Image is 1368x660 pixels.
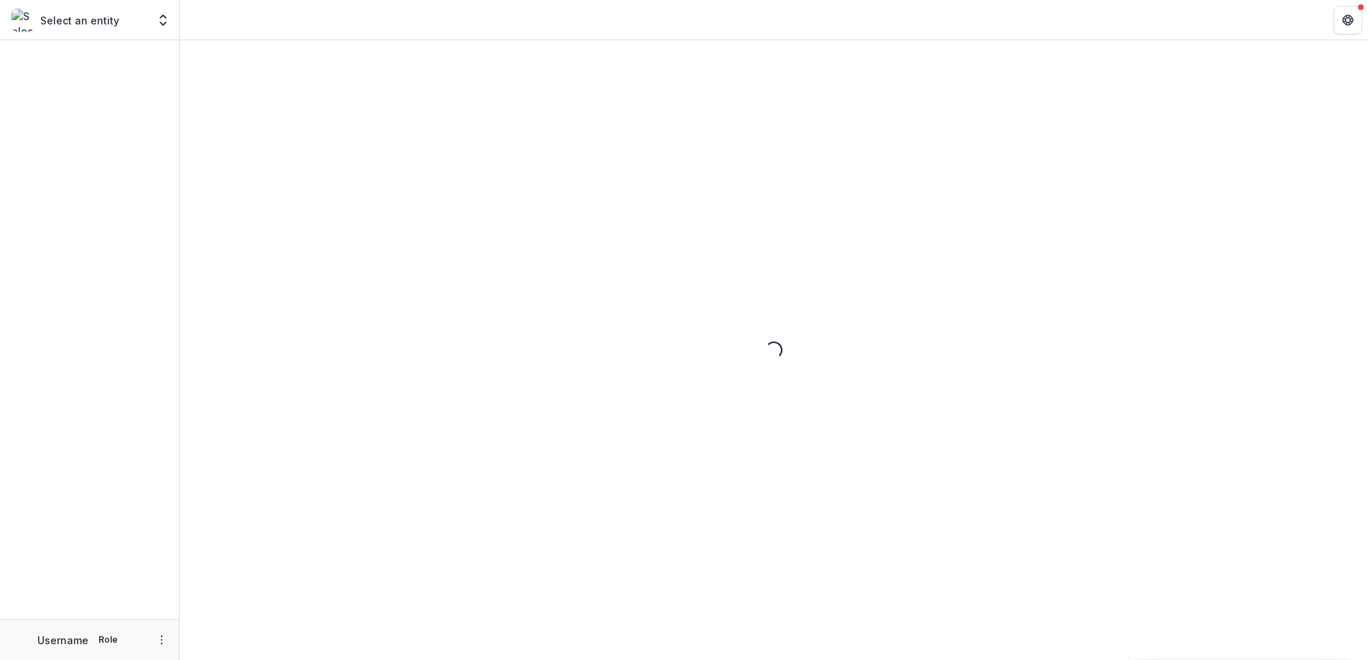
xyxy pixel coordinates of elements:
p: Role [94,633,122,646]
button: Get Help [1334,6,1362,35]
img: Select an entity [11,9,34,32]
button: More [153,631,170,648]
p: Select an entity [40,13,119,28]
p: Username [37,633,88,648]
button: Open entity switcher [153,6,173,35]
